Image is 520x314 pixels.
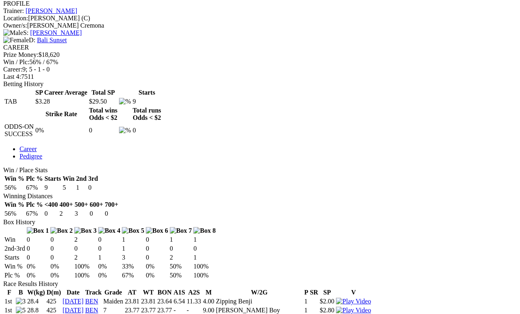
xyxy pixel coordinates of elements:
td: 0 [145,253,169,262]
th: A2S [186,288,202,297]
td: 0% [145,271,169,279]
th: Win % [4,201,25,209]
th: 3rd [88,175,98,183]
td: 56% [4,210,25,218]
img: Play Video [336,298,371,305]
div: [PERSON_NAME] Cremona [3,22,517,29]
td: 0% [98,262,121,271]
td: 67% [121,271,145,279]
td: 3 [121,253,145,262]
td: 0% [35,123,88,138]
td: 0 [44,210,58,218]
td: 0 [88,184,98,192]
th: 400+ [59,201,74,209]
img: 3 [16,298,26,305]
td: 4.00 [203,297,215,305]
td: 23.81 [124,297,140,305]
img: Box 5 [122,227,144,234]
td: 5 [62,184,75,192]
td: 0 [145,236,169,244]
td: 9 [44,184,61,192]
img: Box 3 [74,227,97,234]
div: $18,620 [3,51,517,58]
a: [DATE] [63,307,84,314]
th: W/2G [216,288,303,297]
th: WT [141,288,156,297]
div: CAREER [3,44,517,51]
div: Race Results History [3,280,517,288]
td: 0 [89,210,104,218]
td: Win [4,236,26,244]
td: 1st [4,297,15,305]
img: Box 4 [98,227,121,234]
td: 1 [121,236,145,244]
th: D(m) [46,288,62,297]
td: 2 [59,210,74,218]
a: Bali Sunset [37,37,67,43]
th: A1S [173,288,185,297]
span: Prize Money: [3,51,39,58]
td: ODDS-ON SUCCESS [4,123,34,138]
a: Watch Replay on Watchdog [336,298,371,305]
img: Box 6 [146,227,168,234]
th: W(kg) [27,288,45,297]
img: 5 [16,307,26,314]
td: 0 [26,245,50,253]
td: 0% [98,271,121,279]
span: Career: [3,66,22,73]
a: [DATE] [63,298,84,305]
td: 1 [76,184,87,192]
div: 9; 5 - 1 - 0 [3,66,517,73]
td: $3.28 [35,97,88,106]
img: % [119,127,131,134]
th: P [304,288,309,297]
a: Pedigree [19,153,42,160]
th: M [203,288,215,297]
td: $29.50 [89,97,118,106]
div: [PERSON_NAME] (C) [3,15,517,22]
td: 0 [74,245,97,253]
th: F [4,288,15,297]
span: S: [3,29,28,36]
div: 7511 [3,73,517,80]
td: 2 [169,253,193,262]
td: 0 [145,245,169,253]
td: 11.33 [186,297,202,305]
th: B [15,288,26,297]
td: 67% [26,210,43,218]
img: Play Video [336,307,371,314]
th: SP Career Average [35,89,88,97]
td: 28.4 [27,297,45,305]
th: 600+ [89,201,104,209]
span: Last 4: [3,73,21,80]
td: 67% [26,184,43,192]
td: 0 [193,245,216,253]
td: 0 [50,253,73,262]
a: BEN [85,298,98,305]
td: Maiden [103,297,123,305]
td: 1 [193,236,216,244]
img: Male [3,29,23,37]
th: 700+ [104,201,119,209]
a: [PERSON_NAME] [26,7,77,14]
th: Total SP [89,89,118,97]
td: Plc % [4,271,26,279]
th: Starts [132,89,161,97]
td: 0% [26,262,50,271]
td: 0 [50,236,73,244]
img: Box 8 [193,227,216,234]
td: 23.81 [141,297,156,305]
td: 0% [145,262,169,271]
td: 56% [4,184,25,192]
th: BON [157,288,172,297]
span: Win / Plc: [3,58,29,65]
td: 6.54 [173,297,185,305]
img: Female [3,37,29,44]
td: 100% [74,271,97,279]
th: Date [62,288,84,297]
span: Trainer: [3,7,24,14]
div: 56% / 67% [3,58,517,66]
img: Box 1 [27,227,49,234]
th: Track [85,288,102,297]
td: 2nd-3rd [4,245,26,253]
